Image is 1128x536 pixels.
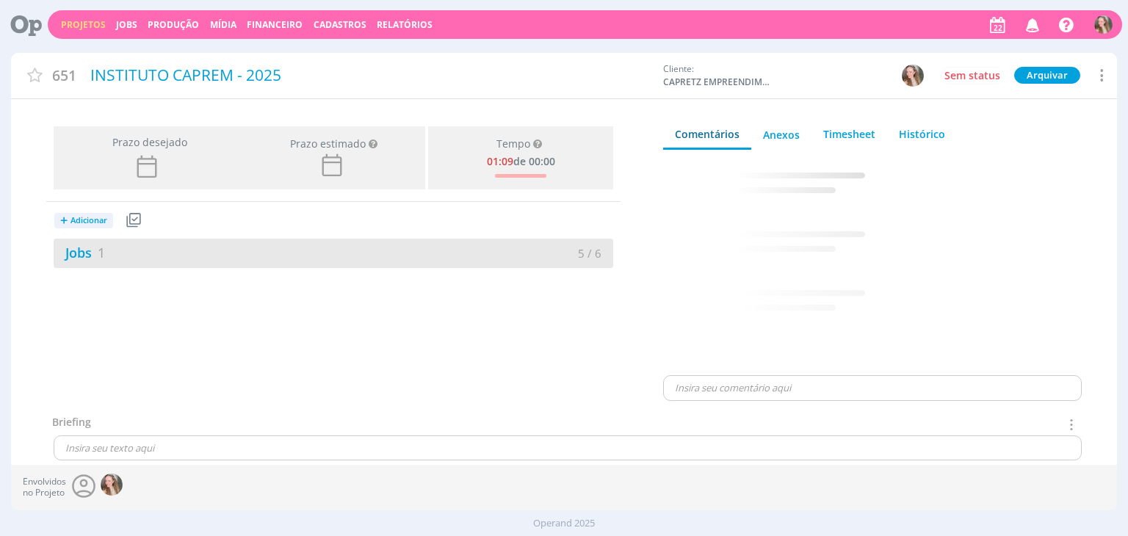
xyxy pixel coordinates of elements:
[101,474,123,496] img: G
[206,19,241,31] button: Mídia
[242,19,307,31] button: Financeiro
[54,239,613,268] a: Jobs15 / 6
[70,216,107,225] span: Adicionar
[377,18,433,31] a: Relatórios
[54,213,113,228] button: +Adicionar
[60,213,68,228] span: +
[1094,15,1113,34] img: G
[763,127,800,142] div: Anexos
[98,244,105,261] span: 1
[578,246,601,261] span: 5 / 6
[61,18,106,31] a: Projetos
[54,244,105,261] a: Jobs
[57,19,110,31] button: Projetos
[314,18,366,31] span: Cadastros
[941,67,1004,84] button: Sem status
[902,65,924,87] img: G
[52,414,91,435] div: Briefing
[887,120,957,148] a: Histórico
[663,62,925,89] div: Cliente:
[811,120,887,148] a: Timesheet
[106,134,187,150] span: Prazo desejado
[663,120,751,150] a: Comentários
[112,19,142,31] button: Jobs
[663,76,773,89] span: CAPRETZ EMPREENDIMENTOS IMOBILIARIOS LTDA
[1093,12,1113,37] button: G
[52,65,76,86] span: 651
[487,154,513,168] span: 01:09
[116,18,137,31] a: Jobs
[85,59,657,93] div: INSTITUTO CAPREM - 2025
[148,18,199,31] a: Produção
[23,477,66,498] span: Envolvidos no Projeto
[247,18,303,31] a: Financeiro
[309,19,371,31] button: Cadastros
[372,19,437,31] button: Relatórios
[143,19,203,31] button: Produção
[290,136,366,151] div: Prazo estimado
[901,64,925,87] button: G
[54,208,123,233] button: +Adicionar
[487,153,555,168] div: de 00:00
[1014,67,1080,84] button: Arquivar
[496,138,530,151] span: Tempo
[944,68,1000,82] span: Sem status
[210,18,236,31] a: Mídia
